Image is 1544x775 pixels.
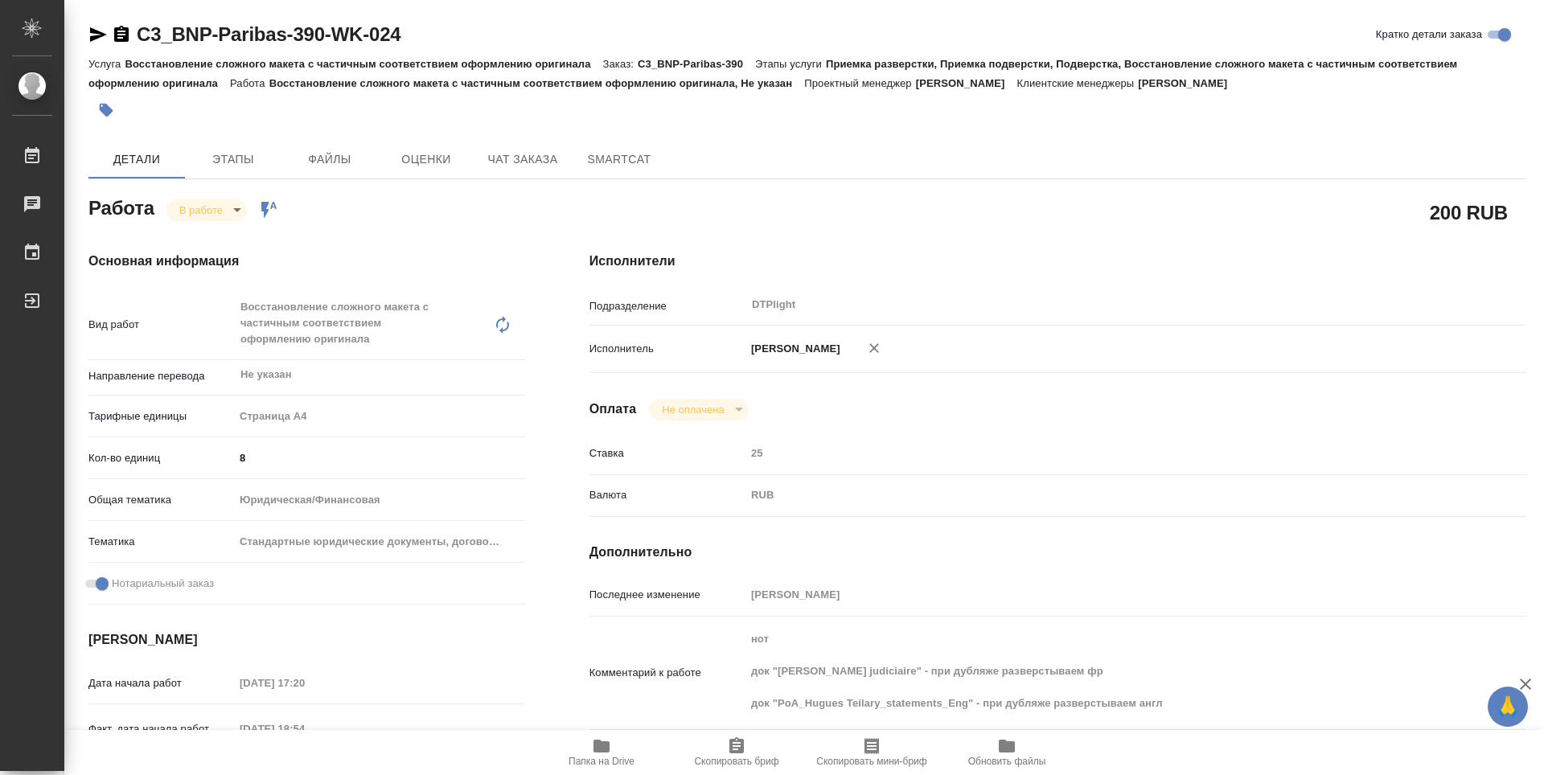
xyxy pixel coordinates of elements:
[589,445,745,461] p: Ставка
[234,671,375,695] input: Пустое поле
[88,92,124,128] button: Добавить тэг
[816,756,926,767] span: Скопировать мини-бриф
[234,717,375,740] input: Пустое поле
[589,487,745,503] p: Валюта
[88,25,108,44] button: Скопировать ссылку для ЯМессенджера
[589,665,745,681] p: Комментарий к работе
[755,58,826,70] p: Этапы услуги
[88,252,525,271] h4: Основная информация
[1494,690,1521,724] span: 🙏
[968,756,1046,767] span: Обновить файлы
[88,450,234,466] p: Кол-во единиц
[88,630,525,650] h4: [PERSON_NAME]
[1138,77,1239,89] p: [PERSON_NAME]
[589,341,745,357] p: Исполнитель
[589,252,1526,271] h4: Исполнители
[804,730,939,775] button: Скопировать мини-бриф
[88,58,125,70] p: Услуга
[88,675,234,691] p: Дата начала работ
[856,330,892,366] button: Удалить исполнителя
[649,399,748,420] div: В работе
[88,534,234,550] p: Тематика
[1430,199,1508,226] h2: 200 RUB
[230,77,269,89] p: Работа
[745,441,1448,465] input: Пустое поле
[581,150,658,170] span: SmartCat
[657,403,729,416] button: Не оплачена
[745,341,840,357] p: [PERSON_NAME]
[234,446,525,470] input: ✎ Введи что-нибудь
[88,192,154,221] h2: Работа
[88,492,234,508] p: Общая тематика
[88,408,234,424] p: Тарифные единицы
[137,23,400,45] a: C3_BNP-Paribas-390-WK-024
[589,400,637,419] h4: Оплата
[88,368,234,384] p: Направление перевода
[745,625,1448,717] textarea: нот док "[PERSON_NAME] judiciaire" - при дубляже разверстываем фр док "PoA_Hugues Teilary_stateme...
[125,58,602,70] p: Восстановление сложного макета с частичным соответствием оформлению оригинала
[534,730,669,775] button: Папка на Drive
[112,25,131,44] button: Скопировать ссылку
[98,150,175,170] span: Детали
[589,587,745,603] p: Последнее изменение
[88,317,234,333] p: Вид работ
[388,150,465,170] span: Оценки
[234,528,525,556] div: Стандартные юридические документы, договоры, уставы
[939,730,1074,775] button: Обновить файлы
[745,482,1448,509] div: RUB
[195,150,272,170] span: Этапы
[804,77,915,89] p: Проектный менеджер
[694,756,778,767] span: Скопировать бриф
[589,543,1526,562] h4: Дополнительно
[484,150,561,170] span: Чат заказа
[166,199,247,221] div: В работе
[1017,77,1139,89] p: Клиентские менеджеры
[269,77,805,89] p: Восстановление сложного макета с частичным соответствием оформлению оригинала, Не указан
[175,203,228,217] button: В работе
[916,77,1017,89] p: [PERSON_NAME]
[569,756,634,767] span: Папка на Drive
[291,150,368,170] span: Файлы
[745,583,1448,606] input: Пустое поле
[589,298,745,314] p: Подразделение
[669,730,804,775] button: Скопировать бриф
[234,486,525,514] div: Юридическая/Финансовая
[112,576,214,592] span: Нотариальный заказ
[1376,27,1482,43] span: Кратко детали заказа
[88,721,234,737] p: Факт. дата начала работ
[234,403,525,430] div: Страница А4
[638,58,755,70] p: C3_BNP-Paribas-390
[603,58,638,70] p: Заказ:
[1488,687,1528,727] button: 🙏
